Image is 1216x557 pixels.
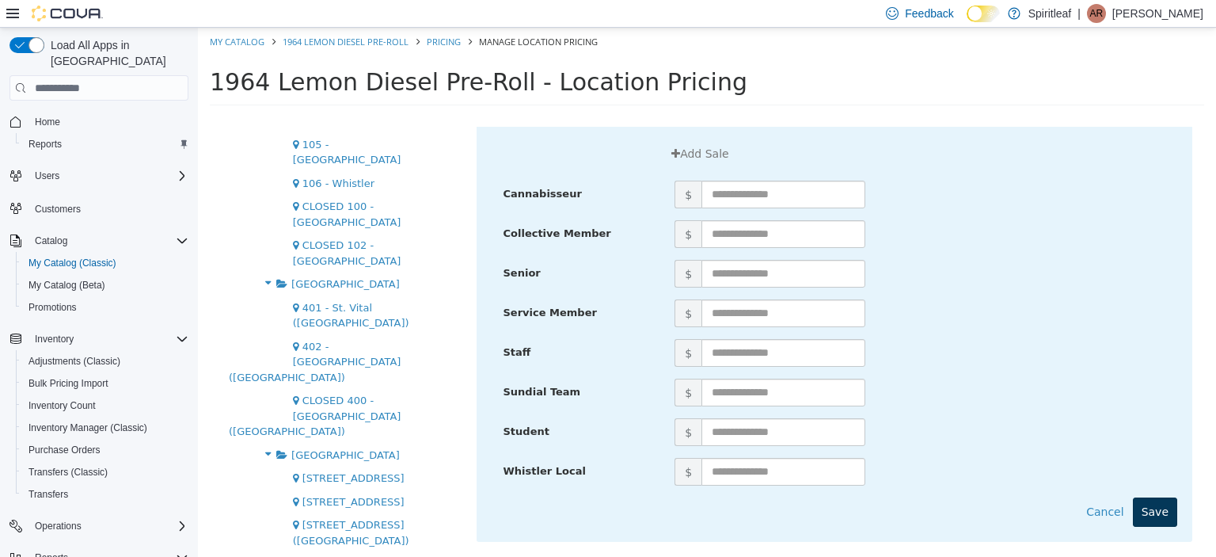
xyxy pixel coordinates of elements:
[16,274,195,296] button: My Catalog (Beta)
[35,520,82,532] span: Operations
[16,483,195,505] button: Transfers
[22,374,188,393] span: Bulk Pricing Import
[31,367,203,410] span: CLOSED 400 - [GEOGRAPHIC_DATA] ([GEOGRAPHIC_DATA])
[1087,4,1106,23] div: Angela R
[22,441,188,460] span: Purchase Orders
[477,153,503,181] span: $
[28,444,101,456] span: Purchase Orders
[1090,4,1104,23] span: AR
[16,372,195,395] button: Bulk Pricing Import
[28,330,80,349] button: Inventory
[28,517,188,536] span: Operations
[306,358,383,370] span: Sundial Team
[477,391,503,418] span: $
[28,138,62,151] span: Reports
[16,350,195,372] button: Adjustments (Classic)
[3,328,195,350] button: Inventory
[104,150,177,162] span: 106 - Whistler
[28,231,74,250] button: Catalog
[3,110,195,133] button: Home
[35,333,74,345] span: Inventory
[22,352,188,371] span: Adjustments (Classic)
[22,441,107,460] a: Purchase Orders
[967,22,967,23] span: Dark Mode
[28,113,66,132] a: Home
[477,193,503,220] span: $
[28,355,120,368] span: Adjustments (Classic)
[12,8,66,20] a: My Catalog
[3,196,195,219] button: Customers
[16,439,195,461] button: Purchase Orders
[28,231,188,250] span: Catalog
[22,135,68,154] a: Reports
[95,173,203,200] span: CLOSED 100 - [GEOGRAPHIC_DATA]
[306,437,388,449] span: Whistler Local
[477,232,503,260] span: $
[32,6,103,21] img: Cova
[28,377,108,390] span: Bulk Pricing Import
[44,37,188,69] span: Load All Apps in [GEOGRAPHIC_DATA]
[16,417,195,439] button: Inventory Manager (Classic)
[28,330,188,349] span: Inventory
[477,272,503,299] span: $
[28,166,66,185] button: Users
[477,351,503,379] span: $
[1077,4,1081,23] p: |
[95,212,203,239] span: CLOSED 102 - [GEOGRAPHIC_DATA]
[22,254,123,273] a: My Catalog (Classic)
[28,517,88,536] button: Operations
[28,112,188,132] span: Home
[477,311,503,339] span: $
[281,8,400,20] span: Manage Location Pricing
[16,252,195,274] button: My Catalog (Classic)
[3,515,195,537] button: Operations
[477,430,503,458] span: $
[306,200,413,212] span: Collective Member
[967,6,1000,22] input: Dark Mode
[35,203,81,216] span: Customers
[229,8,263,20] a: Pricing
[95,274,211,302] span: 401 - St. Vital ([GEOGRAPHIC_DATA])
[22,135,188,154] span: Reports
[104,468,207,480] span: [STREET_ADDRESS]
[3,165,195,187] button: Users
[35,116,60,128] span: Home
[22,298,83,317] a: Promotions
[28,198,188,218] span: Customers
[306,279,399,291] span: Service Member
[22,276,112,295] a: My Catalog (Beta)
[22,418,188,437] span: Inventory Manager (Classic)
[28,466,108,479] span: Transfers (Classic)
[28,422,147,434] span: Inventory Manager (Classic)
[22,374,115,393] a: Bulk Pricing Import
[306,319,333,330] span: Staff
[31,313,203,356] span: 402 - [GEOGRAPHIC_DATA] ([GEOGRAPHIC_DATA])
[905,6,953,21] span: Feedback
[1112,4,1203,23] p: [PERSON_NAME]
[28,166,188,185] span: Users
[22,254,188,273] span: My Catalog (Classic)
[22,463,188,482] span: Transfers (Classic)
[22,352,127,371] a: Adjustments (Classic)
[35,235,67,247] span: Catalog
[22,276,188,295] span: My Catalog (Beta)
[28,488,68,501] span: Transfers
[22,396,102,415] a: Inventory Count
[306,160,384,172] span: Cannabisseur
[104,444,207,456] span: [STREET_ADDRESS]
[306,239,343,251] span: Senior
[306,398,351,410] span: Student
[93,250,202,262] span: [GEOGRAPHIC_DATA]
[28,399,96,412] span: Inventory Count
[16,296,195,319] button: Promotions
[880,470,934,499] button: Cancel
[12,40,549,68] span: 1964 Lemon Diesel Pre-Roll - Location Pricing
[1028,4,1071,23] p: Spiritleaf
[22,396,188,415] span: Inventory Count
[22,298,188,317] span: Promotions
[85,8,211,20] a: 1964 Lemon Diesel Pre-Roll
[22,418,154,437] a: Inventory Manager (Classic)
[28,279,105,292] span: My Catalog (Beta)
[16,133,195,155] button: Reports
[93,422,202,433] span: [GEOGRAPHIC_DATA]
